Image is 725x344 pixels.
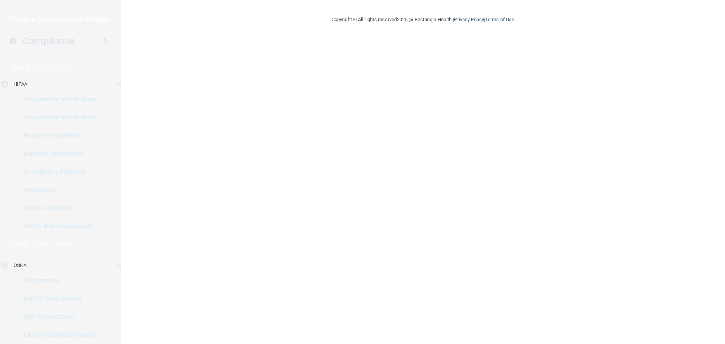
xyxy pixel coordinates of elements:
p: Resources [5,186,108,194]
p: OSHA [10,240,29,249]
h4: Compliance [22,36,75,46]
p: HIPAA [14,80,28,89]
p: HIPAA Checklist [5,204,108,212]
p: Learn More! [33,65,73,74]
div: Copyright © All rights reserved 2025 @ Rectangle Health | | [285,8,561,32]
p: Documents [5,277,108,284]
p: Emergency Planning [5,168,108,176]
p: Injury and Illness Report [5,331,108,339]
p: Documents and Policies [5,114,108,121]
p: HIPAA Risk Assessment [5,222,108,230]
a: Terms of Use [485,17,514,22]
p: Documents and Policies [5,96,108,103]
img: PMB logo [9,12,112,27]
a: Privacy Policy [454,17,484,22]
p: Learn More! [33,240,73,249]
p: HIPAA [10,65,29,74]
p: Business Associates [5,150,108,157]
p: OSHA [14,261,26,270]
p: Self-Assessment [5,313,108,321]
p: Report an Incident [5,132,108,139]
p: Safety Data Sheets [5,295,108,302]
